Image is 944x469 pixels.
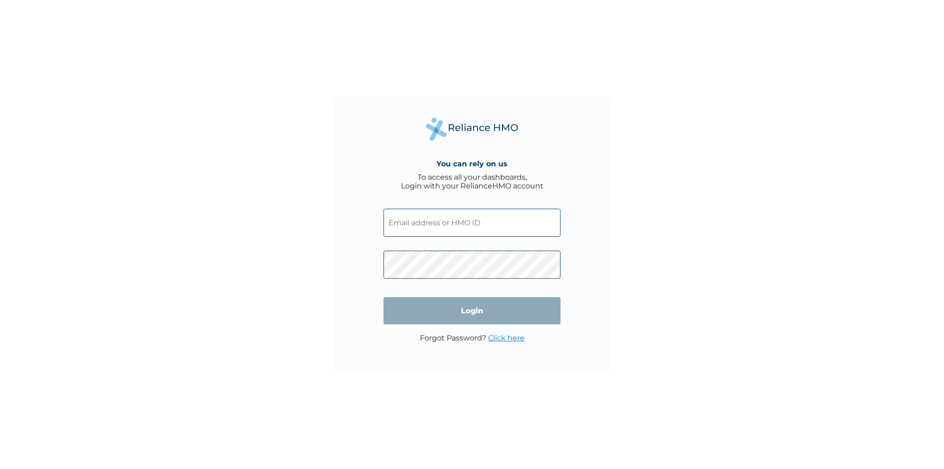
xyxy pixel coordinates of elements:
input: Email address or HMO ID [383,209,560,237]
a: Click here [488,334,525,342]
p: Forgot Password? [420,334,525,342]
div: To access all your dashboards, Login with your RelianceHMO account [401,173,543,190]
input: Login [383,297,560,324]
h4: You can rely on us [437,159,507,168]
img: Reliance Health's Logo [426,117,518,141]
